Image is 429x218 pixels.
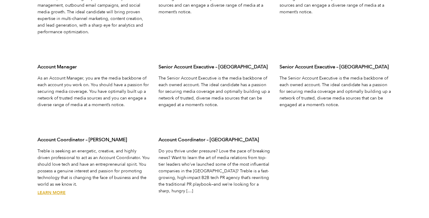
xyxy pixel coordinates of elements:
[280,75,391,108] p: The Senior Account Executive is the media backbone of each owned account. The ideal candidate has...
[38,148,149,188] p: Treble is seeking an energetic, creative, and highly driven professional to act as an Account Coo...
[159,75,270,108] p: The Senior Account Executive is the media backbone of each owned account. The ideal candidate has...
[159,136,270,143] h3: Account Coordinator – [GEOGRAPHIC_DATA]
[159,148,270,194] p: Do you thrive under pressure? Love the pace of breaking news? Want to learn the art of media rela...
[38,136,149,143] h3: Account Coordinator – [PERSON_NAME]
[38,75,149,108] p: As an Account Manager, you are the media backbone of each account you work on. You should have a ...
[280,63,391,70] h3: Senior Account Executive – [GEOGRAPHIC_DATA]
[159,63,270,70] h3: Senior Account Executive – [GEOGRAPHIC_DATA]
[38,190,66,196] a: Account Coordinator – Austin
[38,63,149,70] h3: Account Manager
